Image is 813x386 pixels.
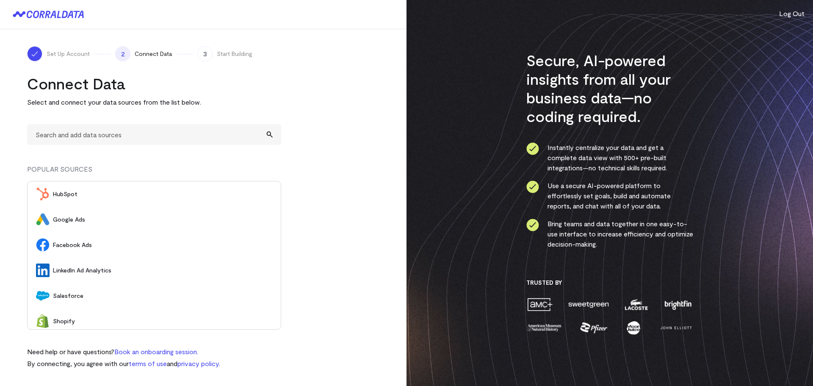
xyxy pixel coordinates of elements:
[53,241,272,249] span: Facebook Ads
[27,97,281,107] p: Select and connect your data sources from the list below.
[135,50,172,58] span: Connect Data
[526,51,694,125] h3: Secure, AI-powered insights from all your business data—no coding required.
[114,347,198,355] a: Book an onboarding session.
[567,297,610,312] img: sweetgreen-1d1fb32c.png
[526,181,694,211] li: Use a secure AI-powered platform to effortlessly set goals, build and automate reports, and chat ...
[36,238,50,252] img: Facebook Ads
[27,358,220,369] p: By connecting, you agree with our and
[526,142,539,155] img: ico-check-circle-4b19435c.svg
[663,297,693,312] img: brightfin-a251e171.png
[115,46,130,61] span: 2
[197,46,213,61] span: 3
[53,292,272,300] span: Salesforce
[53,215,272,224] span: Google Ads
[526,297,553,312] img: amc-0b11a8f1.png
[526,279,694,286] h3: Trusted By
[47,50,90,58] span: Set Up Account
[177,359,220,367] a: privacy policy.
[579,320,608,335] img: pfizer-e137f5fc.png
[27,124,281,145] input: Search and add data sources
[526,219,539,231] img: ico-check-circle-4b19435c.svg
[779,8,805,19] button: Log Out
[36,187,50,201] img: HubSpot
[129,359,167,367] a: terms of use
[36,264,50,277] img: LinkedIn Ad Analytics
[53,317,272,325] span: Shopify
[53,266,272,275] span: LinkedIn Ad Analytics
[36,213,50,226] img: Google Ads
[217,50,252,58] span: Start Building
[526,219,694,249] li: Bring teams and data together in one easy-to-use interface to increase efficiency and optimize de...
[659,320,693,335] img: john-elliott-25751c40.png
[625,320,642,335] img: moon-juice-c312e729.png
[53,190,272,198] span: HubSpot
[27,347,220,357] p: Need help or have questions?
[27,164,281,181] div: POPULAR SOURCES
[36,314,50,328] img: Shopify
[526,142,694,173] li: Instantly centralize your data and get a complete data view with 500+ pre-built integrations—no t...
[526,181,539,193] img: ico-check-circle-4b19435c.svg
[526,320,563,335] img: amnh-5afada46.png
[27,74,281,93] h2: Connect Data
[36,289,50,303] img: Salesforce
[624,297,649,312] img: lacoste-7a6b0538.png
[30,50,39,58] img: ico-check-white-5ff98cb1.svg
